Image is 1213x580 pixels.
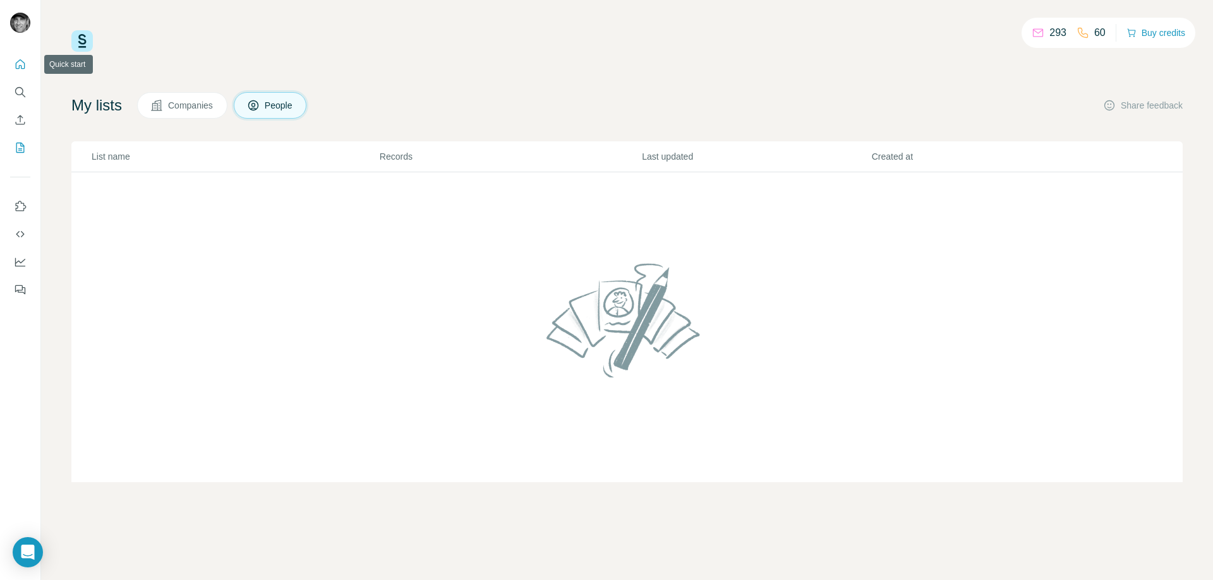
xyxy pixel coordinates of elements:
button: Feedback [10,278,30,301]
span: Companies [168,99,214,112]
div: Open Intercom Messenger [13,537,43,567]
button: Search [10,81,30,104]
button: Buy credits [1126,24,1185,42]
button: My lists [10,136,30,159]
p: 60 [1094,25,1106,40]
button: Use Surfe on LinkedIn [10,195,30,218]
button: Share feedback [1103,99,1183,112]
span: People [265,99,294,112]
h4: My lists [71,95,122,115]
p: 293 [1049,25,1066,40]
img: No lists found [541,252,713,388]
img: Surfe Logo [71,30,93,52]
p: List name [92,150,378,163]
button: Use Surfe API [10,223,30,246]
p: Created at [872,150,1100,163]
p: Records [380,150,641,163]
p: Last updated [642,150,870,163]
button: Quick start [10,53,30,76]
button: Enrich CSV [10,109,30,131]
img: Avatar [10,13,30,33]
button: Dashboard [10,251,30,273]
